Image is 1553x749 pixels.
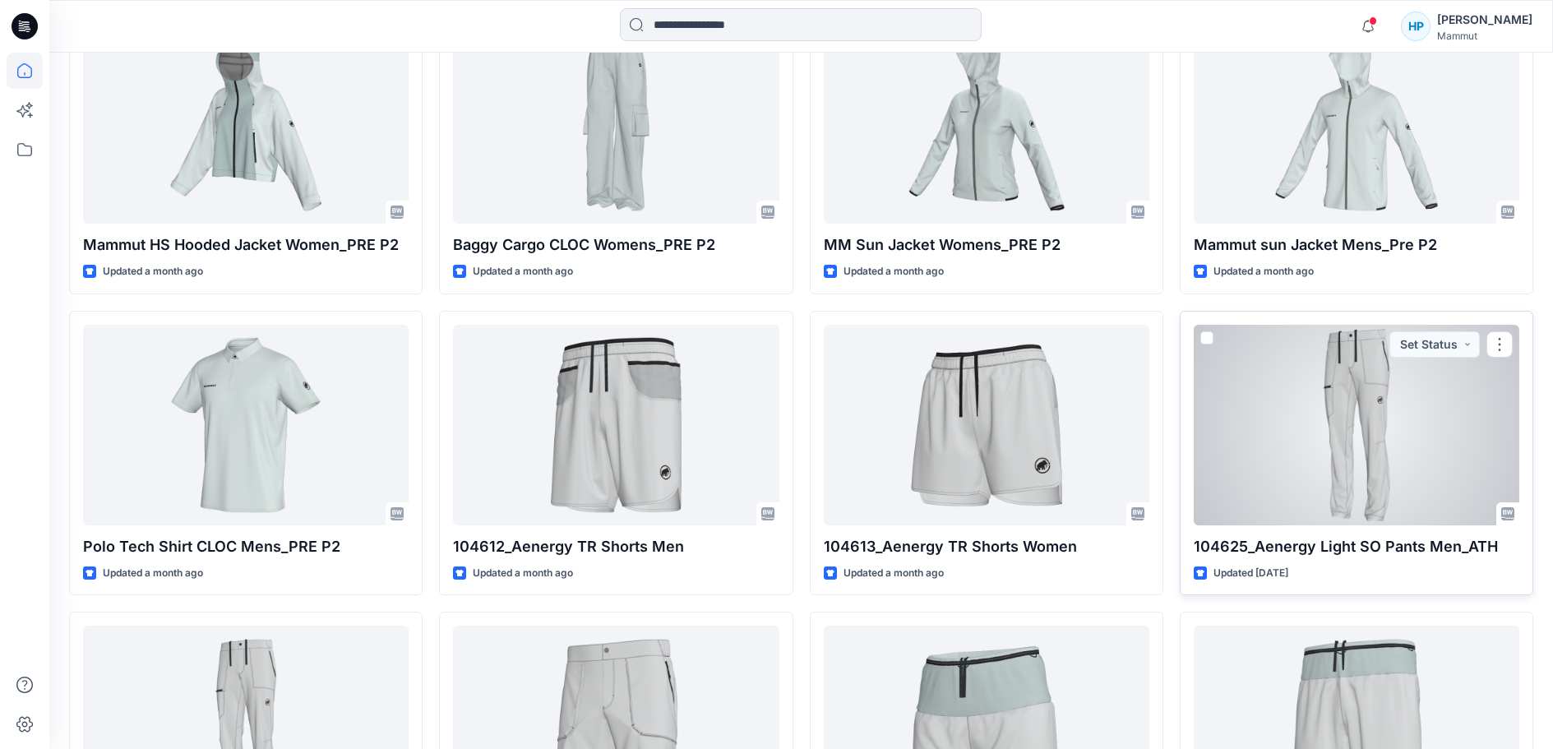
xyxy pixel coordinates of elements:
p: Updated a month ago [103,263,203,280]
p: Polo Tech Shirt CLOC Mens_PRE P2 [83,535,409,558]
div: Mammut [1437,30,1532,42]
p: Updated [DATE] [1213,565,1288,582]
p: Updated a month ago [844,565,944,582]
a: 104625_Aenergy Light SO Pants Men_ATH [1194,325,1519,525]
a: 104612_Aenergy TR Shorts Men [453,325,779,525]
div: [PERSON_NAME] [1437,10,1532,30]
p: 104625_Aenergy Light SO Pants Men_ATH [1194,535,1519,558]
a: 104613_Aenergy TR Shorts Women [824,325,1149,525]
p: 104612_Aenergy TR Shorts Men [453,535,779,558]
a: MM Sun Jacket Womens_PRE P2 [824,23,1149,224]
p: Baggy Cargo CLOC Womens_PRE P2 [453,233,779,257]
p: 104613_Aenergy TR Shorts Women [824,535,1149,558]
p: Mammut sun Jacket Mens_Pre P2 [1194,233,1519,257]
p: Updated a month ago [473,263,573,280]
p: Updated a month ago [1213,263,1314,280]
a: Mammut HS Hooded Jacket Women_PRE P2 [83,23,409,224]
p: Updated a month ago [844,263,944,280]
p: Updated a month ago [473,565,573,582]
a: Baggy Cargo CLOC Womens_PRE P2 [453,23,779,224]
p: Updated a month ago [103,565,203,582]
p: MM Sun Jacket Womens_PRE P2 [824,233,1149,257]
p: Mammut HS Hooded Jacket Women_PRE P2 [83,233,409,257]
a: Polo Tech Shirt CLOC Mens_PRE P2 [83,325,409,525]
div: HP [1401,12,1431,41]
a: Mammut sun Jacket Mens_Pre P2 [1194,23,1519,224]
